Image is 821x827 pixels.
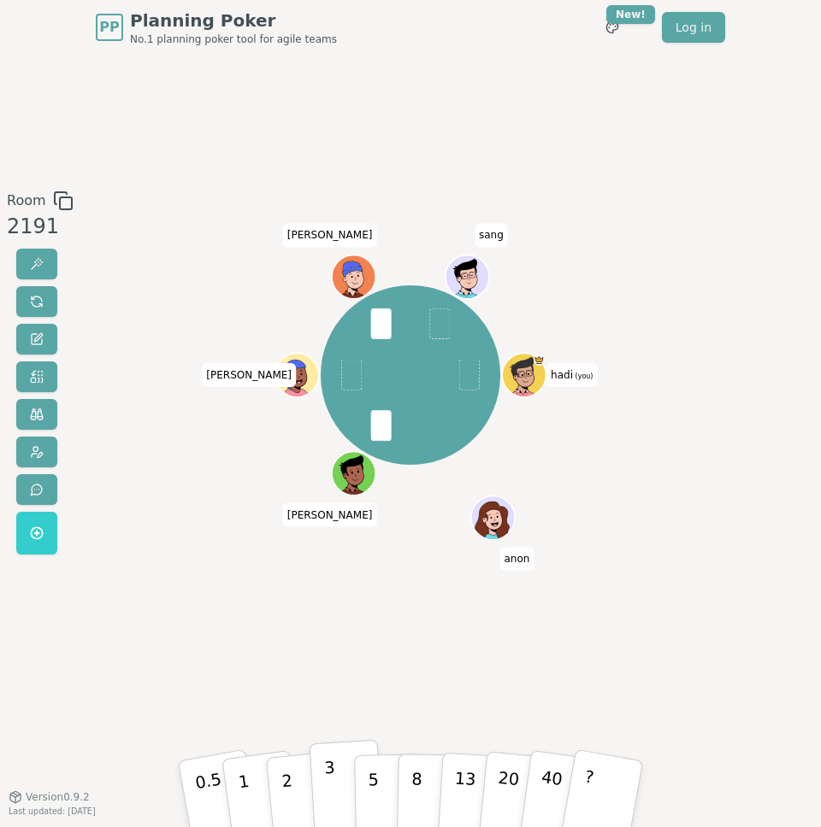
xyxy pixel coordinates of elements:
a: PPPlanning PokerNo.1 planning poker tool for agile teams [96,9,337,46]
button: Watch only [16,399,57,430]
button: Reset votes [16,286,57,317]
span: hadi is the host [534,355,545,366]
button: Change name [16,324,57,355]
button: Send feedback [16,474,57,505]
span: Click to change your name [546,363,597,387]
div: 2191 [7,211,74,242]
button: New! [597,12,628,43]
span: Click to change your name [202,363,296,387]
button: Reveal votes [16,249,57,279]
span: Click to change your name [283,502,377,526]
span: Room [7,191,46,211]
a: Log in [662,12,725,43]
span: Click to change your name [283,223,377,247]
button: Change deck [16,361,57,392]
span: Planning Poker [130,9,337,32]
span: Version 0.9.2 [26,790,90,804]
span: Last updated: [DATE] [9,806,96,816]
button: Change avatar [16,437,57,467]
div: New! [606,5,655,24]
button: Version0.9.2 [9,790,90,804]
span: Click to change your name [475,223,508,247]
span: PP [99,17,119,38]
span: Click to change your name [499,547,534,571]
span: (you) [573,372,594,380]
span: No.1 planning poker tool for agile teams [130,32,337,46]
button: Get a named room [16,512,57,554]
button: Click to change your avatar [504,355,545,396]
